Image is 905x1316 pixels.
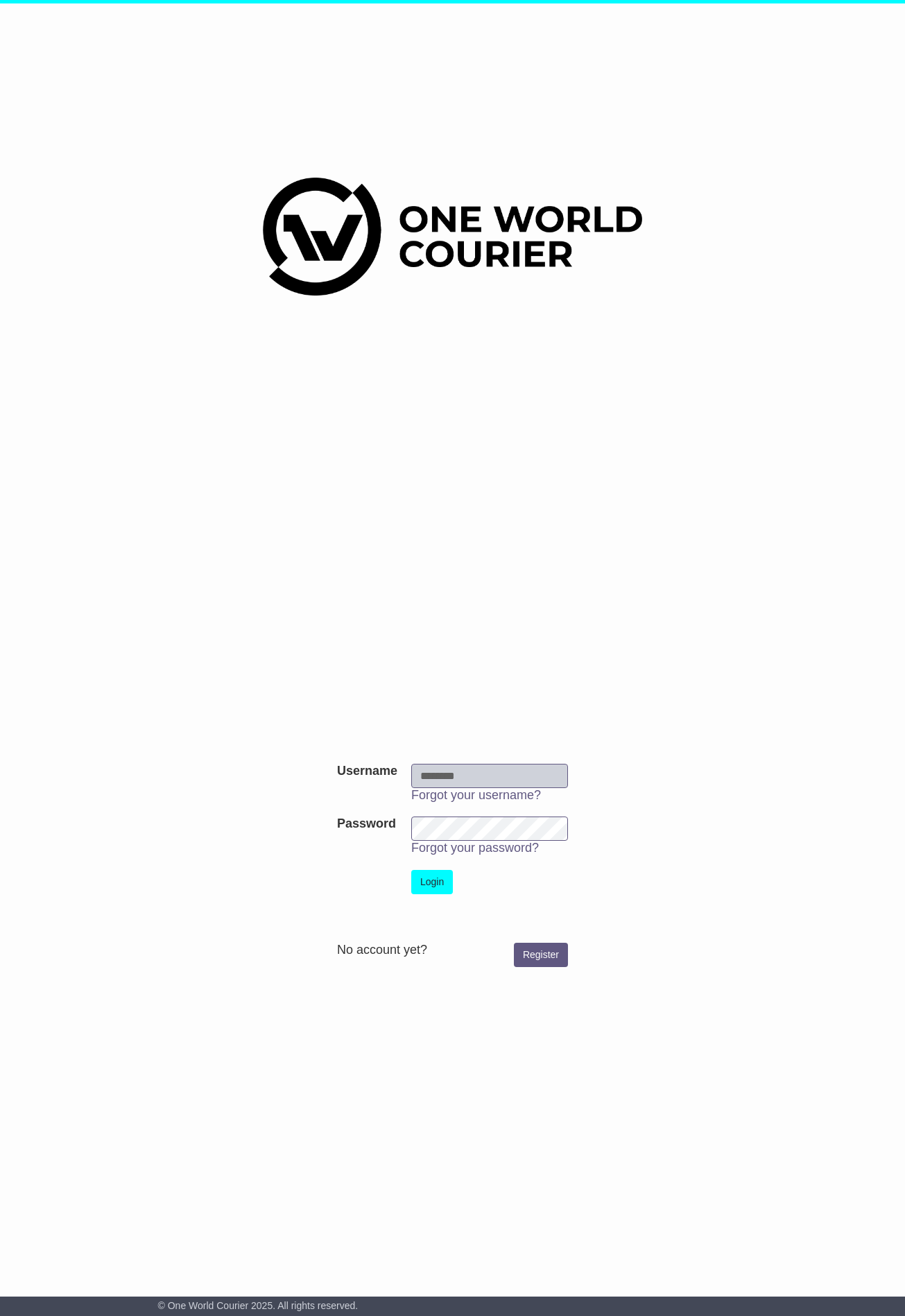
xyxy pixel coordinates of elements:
button: Login [411,870,453,894]
a: Forgot your password? [411,841,539,855]
label: Password [337,817,396,832]
span: © One World Courier 2025. All rights reserved. [158,1300,359,1311]
div: No account yet? [337,943,568,958]
img: One World [263,178,641,296]
a: Forgot your username? [411,788,541,802]
label: Username [337,764,397,779]
a: Register [514,943,568,967]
